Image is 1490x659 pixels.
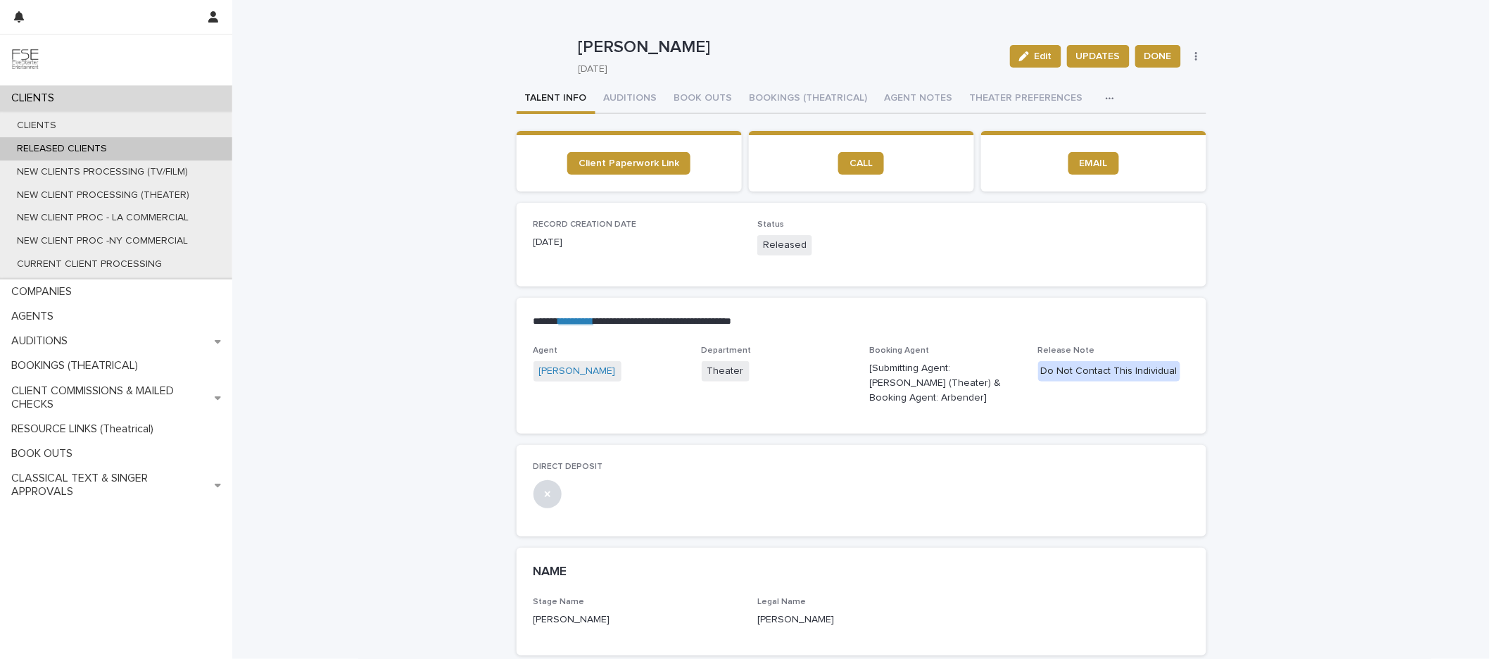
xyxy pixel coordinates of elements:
[1038,361,1180,382] div: Do Not Contact This Individual
[534,220,637,229] span: RECORD CREATION DATE
[1080,158,1108,168] span: EMAIL
[757,598,806,606] span: Legal Name
[1035,51,1052,61] span: Edit
[534,598,585,606] span: Stage Name
[6,384,215,411] p: CLIENT COMMISSIONS & MAILED CHECKS
[757,235,812,256] span: Released
[6,235,199,247] p: NEW CLIENT PROC -NY COMMERCIAL
[6,310,65,323] p: AGENTS
[741,84,876,114] button: BOOKINGS (THEATRICAL)
[534,613,741,627] p: [PERSON_NAME]
[702,346,752,355] span: Department
[6,92,65,105] p: CLIENTS
[6,334,79,348] p: AUDITIONS
[534,565,567,580] h2: NAME
[579,158,679,168] span: Client Paperwork Link
[1067,45,1130,68] button: UPDATES
[6,472,215,498] p: CLASSICAL TEXT & SINGER APPROVALS
[702,361,750,382] span: Theater
[534,346,558,355] span: Agent
[6,258,173,270] p: CURRENT CLIENT PROCESSING
[870,346,930,355] span: Booking Agent
[1010,45,1061,68] button: Edit
[1076,49,1120,63] span: UPDATES
[579,63,994,75] p: [DATE]
[534,463,603,471] span: DIRECT DEPOSIT
[517,84,595,114] button: TALENT INFO
[6,143,118,155] p: RELEASED CLIENTS
[6,189,201,201] p: NEW CLIENT PROCESSING (THEATER)
[1038,346,1095,355] span: Release Note
[666,84,741,114] button: BOOK OUTS
[6,359,149,372] p: BOOKINGS (THEATRICAL)
[876,84,961,114] button: AGENT NOTES
[6,422,165,436] p: RESOURCE LINKS (Theatrical)
[595,84,666,114] button: AUDITIONS
[961,84,1092,114] button: THEATER PREFERENCES
[757,220,784,229] span: Status
[1144,49,1172,63] span: DONE
[6,212,200,224] p: NEW CLIENT PROC - LA COMMERCIAL
[579,37,999,58] p: [PERSON_NAME]
[11,46,39,74] img: 9JgRvJ3ETPGCJDhvPVA5
[1068,152,1119,175] a: EMAIL
[1135,45,1181,68] button: DONE
[6,166,199,178] p: NEW CLIENTS PROCESSING (TV/FILM)
[838,152,884,175] a: CALL
[534,235,741,250] p: [DATE]
[567,152,690,175] a: Client Paperwork Link
[6,285,83,299] p: COMPANIES
[850,158,873,168] span: CALL
[6,447,84,460] p: BOOK OUTS
[870,361,1021,405] p: [Submitting Agent: [PERSON_NAME] (Theater) & Booking Agent: Arbender]
[6,120,68,132] p: CLIENTS
[757,613,965,627] p: [PERSON_NAME]
[539,364,616,379] a: [PERSON_NAME]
